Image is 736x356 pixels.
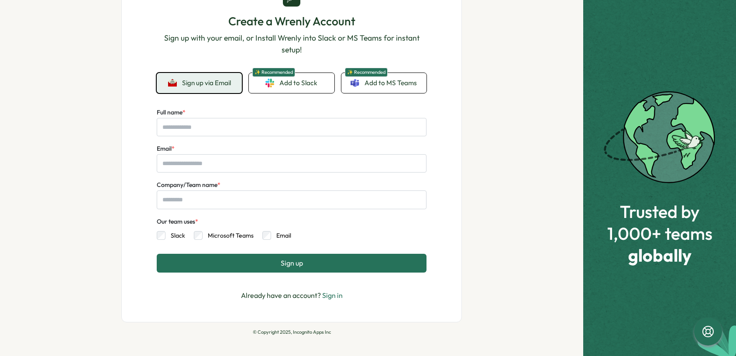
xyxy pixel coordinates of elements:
[281,259,303,267] span: Sign up
[607,224,712,243] span: 1,000+ teams
[157,217,198,227] div: Our team uses
[203,231,254,240] label: Microsoft Teams
[165,231,185,240] label: Slack
[322,291,343,300] a: Sign in
[279,78,317,88] span: Add to Slack
[157,14,426,29] h1: Create a Wrenly Account
[271,231,291,240] label: Email
[157,180,220,190] label: Company/Team name
[157,108,186,118] label: Full name
[252,68,295,77] span: ✨ Recommended
[241,290,343,301] p: Already have an account?
[607,245,712,265] span: globally
[365,78,417,88] span: Add to MS Teams
[341,73,426,93] a: ✨ RecommendedAdd to MS Teams
[157,254,426,272] button: Sign up
[249,73,334,93] a: ✨ RecommendedAdd to Slack
[157,32,426,55] p: Sign up with your email, or Install Wrenly into Slack or MS Teams for instant setup!
[157,144,175,154] label: Email
[121,329,462,335] p: © Copyright 2025, Incognito Apps Inc
[345,68,388,77] span: ✨ Recommended
[182,79,231,87] span: Sign up via Email
[157,73,242,93] button: Sign up via Email
[607,202,712,221] span: Trusted by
